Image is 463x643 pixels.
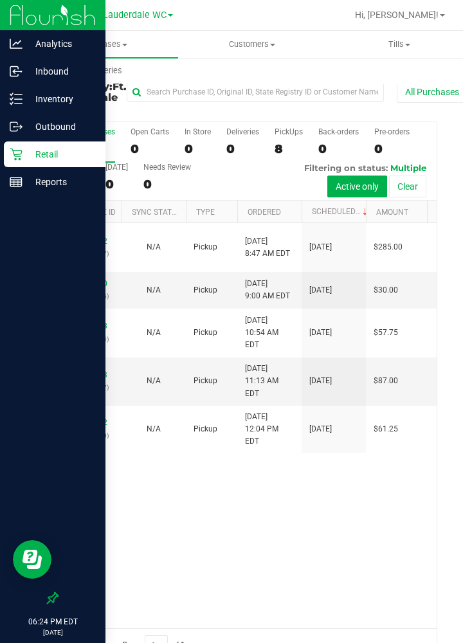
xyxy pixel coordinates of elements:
span: [DATE] [309,423,332,435]
span: [DATE] [309,375,332,387]
span: Pickup [194,327,217,339]
span: Customers [179,39,325,50]
span: Pickup [194,423,217,435]
span: Pickup [194,241,217,253]
div: 0 [131,141,169,156]
inline-svg: Inbound [10,65,23,78]
button: N/A [147,327,161,339]
span: Ft. Lauderdale WC [89,10,167,21]
a: Ordered [248,208,281,217]
p: Inbound [23,64,100,79]
span: Pickup [194,284,217,296]
span: $57.75 [374,327,398,339]
span: Filtering on status: [304,163,388,173]
span: [DATE] [309,284,332,296]
a: Sync Status [132,208,181,217]
div: Open Carts [131,127,169,136]
button: N/A [147,423,161,435]
p: [DATE] [6,628,100,637]
div: 8 [275,141,303,156]
span: $61.25 [374,423,398,435]
span: [DATE] 10:54 AM EDT [245,314,294,352]
span: [DATE] 12:04 PM EDT [245,411,294,448]
div: PickUps [275,127,303,136]
p: 06:24 PM EDT [6,616,100,628]
p: Retail [23,147,100,162]
span: [DATE] [309,241,332,253]
div: 0 [143,177,191,192]
a: Customers [178,31,325,58]
inline-svg: Analytics [10,37,23,50]
inline-svg: Retail [10,148,23,161]
div: In Store [185,127,211,136]
div: [DATE] [105,163,128,172]
span: Pickup [194,375,217,387]
a: Scheduled [312,207,370,216]
inline-svg: Inventory [10,93,23,105]
button: N/A [147,241,161,253]
button: N/A [147,375,161,387]
span: $87.00 [374,375,398,387]
span: Not Applicable [147,376,161,385]
span: Not Applicable [147,242,161,251]
a: Type [196,208,215,217]
div: 0 [185,141,211,156]
p: Inventory [23,91,100,107]
span: $30.00 [374,284,398,296]
div: Deliveries [226,127,259,136]
iframe: Resource center [13,540,51,579]
span: Not Applicable [147,424,161,433]
button: Clear [389,176,426,197]
div: Pre-orders [374,127,410,136]
span: Multiple [390,163,426,173]
div: 0 [374,141,410,156]
span: $285.00 [374,241,403,253]
input: Search Purchase ID, Original ID, State Registry ID or Customer Name... [127,82,384,102]
button: N/A [147,284,161,296]
a: Amount [376,208,408,217]
span: Not Applicable [147,285,161,294]
p: Reports [23,174,100,190]
inline-svg: Reports [10,176,23,188]
div: 0 [105,177,128,192]
p: Analytics [23,36,100,51]
span: Not Applicable [147,328,161,337]
span: [DATE] 11:13 AM EDT [245,363,294,400]
span: [DATE] 8:47 AM EDT [245,235,290,260]
span: [DATE] 9:00 AM EDT [245,278,290,302]
div: Back-orders [318,127,359,136]
button: Active only [327,176,387,197]
div: 0 [318,141,359,156]
div: 0 [226,141,259,156]
p: Outbound [23,119,100,134]
inline-svg: Outbound [10,120,23,133]
span: Hi, [PERSON_NAME]! [355,10,439,20]
div: Needs Review [143,163,191,172]
span: [DATE] [309,327,332,339]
